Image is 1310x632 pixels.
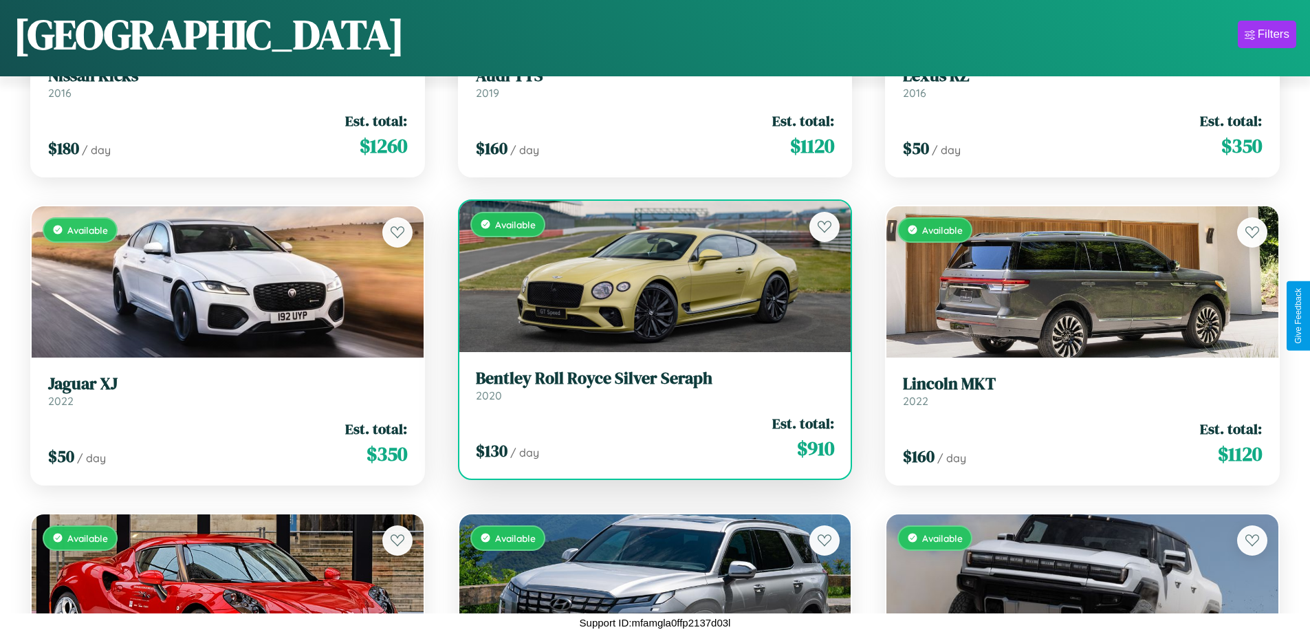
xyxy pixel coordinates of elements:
[903,66,1262,100] a: Lexus RZ2016
[932,143,961,157] span: / day
[48,86,72,100] span: 2016
[48,374,407,408] a: Jaguar XJ2022
[77,451,106,465] span: / day
[903,394,928,408] span: 2022
[495,219,536,230] span: Available
[367,440,407,468] span: $ 350
[922,224,963,236] span: Available
[476,389,502,402] span: 2020
[903,374,1262,394] h3: Lincoln MKT
[48,394,74,408] span: 2022
[797,435,834,462] span: $ 910
[495,532,536,544] span: Available
[903,445,935,468] span: $ 160
[772,111,834,131] span: Est. total:
[903,374,1262,408] a: Lincoln MKT2022
[1218,440,1262,468] span: $ 1120
[476,369,835,389] h3: Bentley Roll Royce Silver Seraph
[937,451,966,465] span: / day
[1200,111,1262,131] span: Est. total:
[48,445,74,468] span: $ 50
[772,413,834,433] span: Est. total:
[476,66,835,86] h3: Audi TTS
[82,143,111,157] span: / day
[1238,21,1296,48] button: Filters
[476,369,835,402] a: Bentley Roll Royce Silver Seraph2020
[903,86,926,100] span: 2016
[476,86,499,100] span: 2019
[48,374,407,394] h3: Jaguar XJ
[510,143,539,157] span: / day
[922,532,963,544] span: Available
[360,132,407,160] span: $ 1260
[476,137,507,160] span: $ 160
[14,6,404,63] h1: [GEOGRAPHIC_DATA]
[48,66,407,86] h3: Nissan Kicks
[1258,28,1289,41] div: Filters
[510,446,539,459] span: / day
[903,137,929,160] span: $ 50
[1200,419,1262,439] span: Est. total:
[1293,288,1303,344] div: Give Feedback
[345,111,407,131] span: Est. total:
[67,532,108,544] span: Available
[580,613,731,632] p: Support ID: mfamgla0ffp2137d03l
[67,224,108,236] span: Available
[476,439,507,462] span: $ 130
[903,66,1262,86] h3: Lexus RZ
[476,66,835,100] a: Audi TTS2019
[345,419,407,439] span: Est. total:
[48,66,407,100] a: Nissan Kicks2016
[48,137,79,160] span: $ 180
[790,132,834,160] span: $ 1120
[1221,132,1262,160] span: $ 350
